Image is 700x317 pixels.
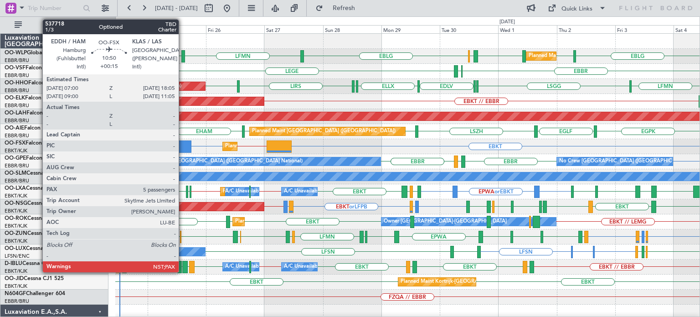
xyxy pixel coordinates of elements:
[5,50,27,56] span: OO-WLP
[225,140,331,153] div: Planned Maint Kortrijk-[GEOGRAPHIC_DATA]
[5,276,64,281] a: OO-JIDCessna CJ1 525
[5,95,25,101] span: OO-ELK
[5,140,51,146] a: OO-FSXFalcon 7X
[543,1,611,16] button: Quick Links
[5,216,27,221] span: OO-ROK
[28,1,80,15] input: Trip Number
[167,260,268,274] div: Planned Maint Nice ([GEOGRAPHIC_DATA])
[5,186,26,191] span: OO-LXA
[5,80,53,86] a: OO-HHOFalcon 8X
[5,186,77,191] a: OO-LXACessna Citation CJ4
[5,140,26,146] span: OO-FSX
[5,125,24,131] span: OO-AIE
[5,65,51,71] a: OO-VSFFalcon 8X
[148,25,206,33] div: Thu 25
[5,223,27,229] a: EBKT/KJK
[5,216,78,221] a: OO-ROKCessna Citation CJ4
[5,117,29,124] a: EBBR/BRU
[5,298,29,305] a: EBBR/BRU
[284,185,322,198] div: A/C Unavailable
[5,87,29,94] a: EBBR/BRU
[5,147,27,154] a: EBKT/KJK
[384,215,507,229] div: Owner [GEOGRAPHIC_DATA]-[GEOGRAPHIC_DATA]
[106,79,181,93] div: Planned Maint Geneva (Cointrin)
[284,260,429,274] div: A/C Unavailable [GEOGRAPHIC_DATA]-[GEOGRAPHIC_DATA]
[10,18,99,32] button: All Aircraft
[401,275,507,289] div: Planned Maint Kortrijk-[GEOGRAPHIC_DATA]
[5,132,29,139] a: EBBR/BRU
[5,283,27,290] a: EBKT/KJK
[5,201,27,206] span: OO-NSG
[615,25,674,33] div: Fri 3
[529,49,594,63] div: Planned Maint Milan (Linate)
[223,185,329,198] div: Planned Maint Kortrijk-[GEOGRAPHIC_DATA]
[5,276,24,281] span: OO-JID
[5,110,26,116] span: OO-LAH
[5,65,26,71] span: OO-VSF
[5,171,77,176] a: OO-SLMCessna Citation XLS
[561,5,592,14] div: Quick Links
[24,22,96,28] span: All Aircraft
[5,192,27,199] a: EBKT/KJK
[5,253,30,260] a: LFSN/ENC
[5,246,77,251] a: OO-LUXCessna Citation CJ4
[5,231,27,236] span: OO-ZUN
[325,5,363,11] span: Refresh
[311,1,366,16] button: Refresh
[5,156,80,161] a: OO-GPEFalcon 900EX EASy II
[5,50,58,56] a: OO-WLPGlobal 5500
[5,162,29,169] a: EBBR/BRU
[5,171,26,176] span: OO-SLM
[557,25,615,33] div: Thu 2
[323,25,381,33] div: Sun 28
[5,291,26,296] span: N604GF
[5,246,26,251] span: OO-LUX
[5,208,27,214] a: EBKT/KJK
[5,57,29,64] a: EBBR/BRU
[5,201,78,206] a: OO-NSGCessna Citation CJ4
[264,25,323,33] div: Sat 27
[5,72,29,79] a: EBBR/BRU
[89,25,148,33] div: Wed 24
[5,268,27,275] a: EBKT/KJK
[5,95,50,101] a: OO-ELKFalcon 8X
[225,185,395,198] div: A/C Unavailable [GEOGRAPHIC_DATA] ([GEOGRAPHIC_DATA] National)
[155,4,198,12] span: [DATE] - [DATE]
[5,102,29,109] a: EBBR/BRU
[440,25,498,33] div: Tue 30
[498,25,556,33] div: Wed 1
[499,18,515,26] div: [DATE]
[5,125,49,131] a: OO-AIEFalcon 7X
[206,25,264,33] div: Fri 26
[5,291,65,296] a: N604GFChallenger 604
[5,238,27,244] a: EBKT/KJK
[225,260,395,274] div: A/C Unavailable [GEOGRAPHIC_DATA] ([GEOGRAPHIC_DATA] National)
[5,110,51,116] a: OO-LAHFalcon 7X
[5,261,72,266] a: D-IBLUCessna Citation M2
[5,80,28,86] span: OO-HHO
[150,155,303,168] div: No Crew [GEOGRAPHIC_DATA] ([GEOGRAPHIC_DATA] National)
[381,25,440,33] div: Mon 29
[5,231,78,236] a: OO-ZUNCessna Citation CJ4
[5,261,22,266] span: D-IBLU
[5,177,29,184] a: EBBR/BRU
[252,125,396,138] div: Planned Maint [GEOGRAPHIC_DATA] ([GEOGRAPHIC_DATA])
[117,18,133,26] div: [DATE]
[165,155,329,168] div: Planned Maint [GEOGRAPHIC_DATA] ([GEOGRAPHIC_DATA] National)
[235,215,341,229] div: Planned Maint Kortrijk-[GEOGRAPHIC_DATA]
[5,156,26,161] span: OO-GPE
